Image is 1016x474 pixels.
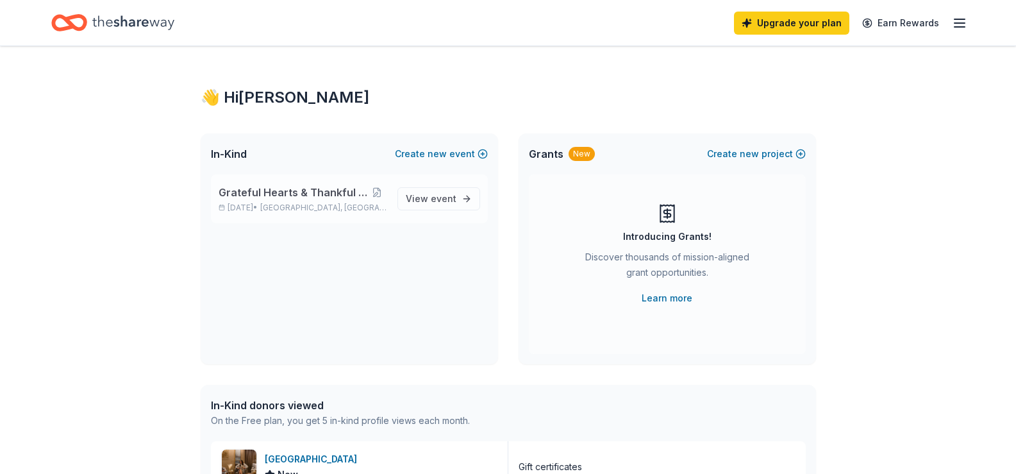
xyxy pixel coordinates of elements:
span: [GEOGRAPHIC_DATA], [GEOGRAPHIC_DATA] [260,203,387,213]
a: View event [397,187,480,210]
button: Createnewproject [707,146,806,162]
span: Grateful Hearts & Thankful Paws Gala [219,185,367,200]
a: Learn more [642,291,692,306]
span: In-Kind [211,146,247,162]
div: Introducing Grants! [623,229,712,244]
div: New [569,147,595,161]
div: [GEOGRAPHIC_DATA] [265,452,362,467]
p: [DATE] • [219,203,387,213]
span: new [428,146,447,162]
button: Createnewevent [395,146,488,162]
span: new [740,146,759,162]
span: event [431,193,456,204]
div: Discover thousands of mission-aligned grant opportunities. [580,250,754,285]
div: On the Free plan, you get 5 in-kind profile views each month. [211,413,470,428]
span: Grants [529,146,563,162]
div: 👋 Hi [PERSON_NAME] [201,87,816,108]
span: View [406,191,456,207]
a: Upgrade your plan [734,12,849,35]
a: Earn Rewards [854,12,947,35]
a: Home [51,8,174,38]
div: In-Kind donors viewed [211,398,470,413]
